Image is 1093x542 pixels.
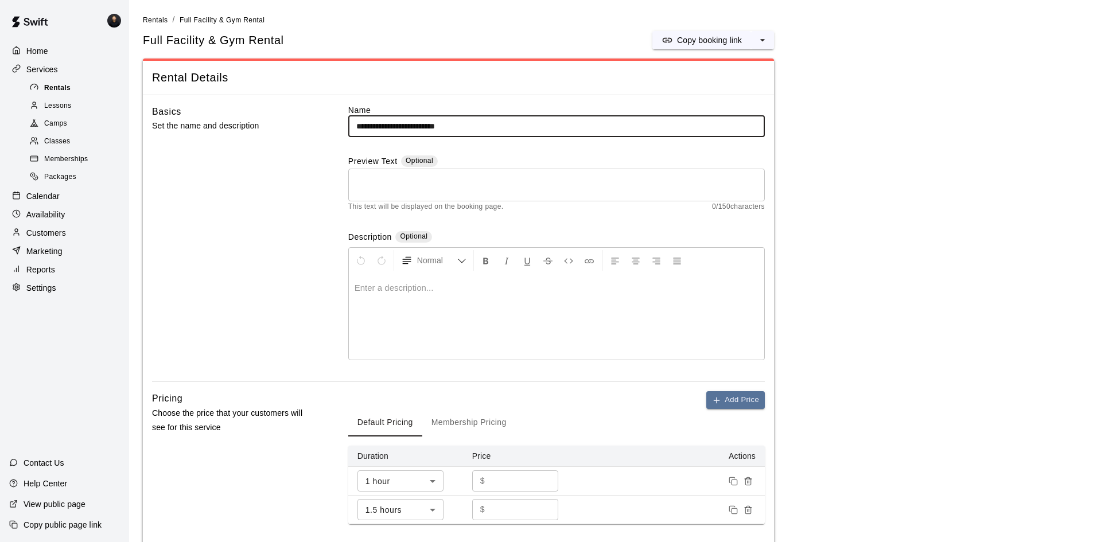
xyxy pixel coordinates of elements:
[741,502,756,517] button: Remove price
[741,474,756,489] button: Remove price
[396,250,471,271] button: Formatting Options
[647,250,666,271] button: Right Align
[480,475,485,487] p: $
[143,14,1079,26] nav: breadcrumb
[28,115,129,133] a: Camps
[348,231,392,244] label: Description
[9,61,120,78] a: Services
[476,250,496,271] button: Format Bold
[348,446,463,467] th: Duration
[26,45,48,57] p: Home
[152,119,312,133] p: Set the name and description
[173,14,175,26] li: /
[538,250,558,271] button: Format Strikethrough
[9,243,120,260] a: Marketing
[28,169,129,186] a: Packages
[44,136,70,147] span: Classes
[351,250,371,271] button: Undo
[28,169,125,185] div: Packages
[372,250,391,271] button: Redo
[26,227,66,239] p: Customers
[348,201,504,213] span: This text will be displayed on the booking page.
[9,206,120,223] a: Availability
[24,457,64,469] p: Contact Us
[667,250,687,271] button: Justify Align
[24,519,102,531] p: Copy public page link
[348,104,765,116] label: Name
[578,446,765,467] th: Actions
[152,70,765,85] span: Rental Details
[44,83,71,94] span: Rentals
[152,391,182,406] h6: Pricing
[26,209,65,220] p: Availability
[348,155,398,169] label: Preview Text
[9,188,120,205] a: Calendar
[652,31,751,49] button: Copy booking link
[24,478,67,489] p: Help Center
[28,79,129,97] a: Rentals
[28,133,129,151] a: Classes
[677,34,742,46] p: Copy booking link
[422,409,516,436] button: Membership Pricing
[26,245,63,257] p: Marketing
[44,171,76,183] span: Packages
[9,42,120,60] a: Home
[24,498,85,510] p: View public page
[652,31,774,49] div: split button
[28,116,125,132] div: Camps
[143,16,168,24] span: Rentals
[406,157,433,165] span: Optional
[348,409,422,436] button: Default Pricing
[400,232,427,240] span: Optional
[712,201,765,213] span: 0 / 150 characters
[28,134,125,150] div: Classes
[44,118,67,130] span: Camps
[28,151,129,169] a: Memberships
[9,261,120,278] a: Reports
[579,250,599,271] button: Insert Link
[706,391,765,409] button: Add Price
[9,279,120,297] a: Settings
[357,470,444,492] div: 1 hour
[605,250,625,271] button: Left Align
[107,14,121,28] img: Gregory Lewandoski
[463,446,578,467] th: Price
[105,9,129,32] div: Gregory Lewandoski
[559,250,578,271] button: Insert Code
[26,64,58,75] p: Services
[726,502,741,517] button: Duplicate price
[28,80,125,96] div: Rentals
[626,250,645,271] button: Center Align
[726,474,741,489] button: Duplicate price
[26,264,55,275] p: Reports
[44,100,72,112] span: Lessons
[417,255,457,266] span: Normal
[357,499,444,520] div: 1.5 hours
[28,151,125,167] div: Memberships
[26,190,60,202] p: Calendar
[518,250,537,271] button: Format Underline
[9,224,120,241] a: Customers
[143,15,168,24] a: Rentals
[152,406,312,435] p: Choose the price that your customers will see for this service
[152,104,181,119] h6: Basics
[28,97,129,115] a: Lessons
[751,31,774,49] button: select merge strategy
[44,154,88,165] span: Memberships
[28,98,125,114] div: Lessons
[143,33,284,48] h5: Full Facility & Gym Rental
[26,282,56,294] p: Settings
[180,16,265,24] span: Full Facility & Gym Rental
[497,250,516,271] button: Format Italics
[480,504,485,516] p: $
